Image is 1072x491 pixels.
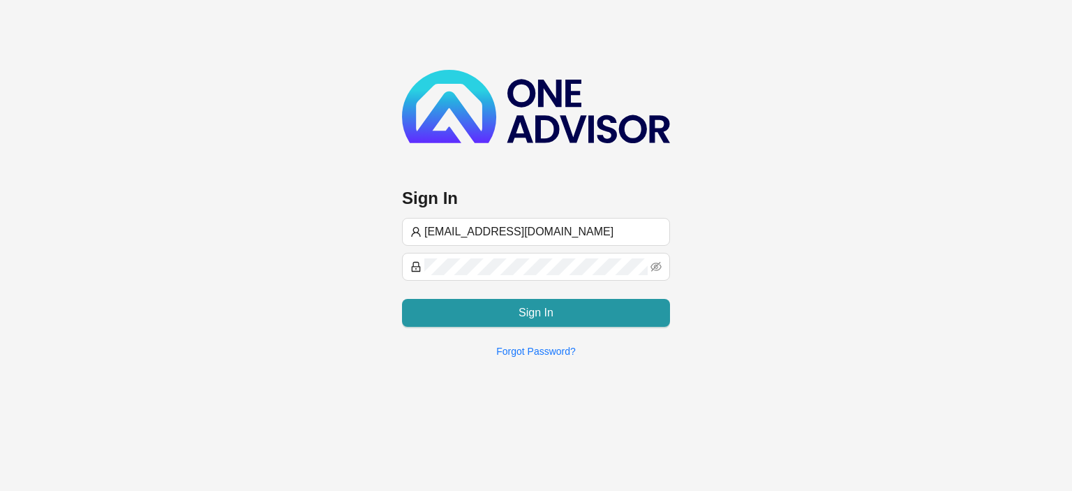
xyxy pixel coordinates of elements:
span: eye-invisible [650,261,662,272]
a: Forgot Password? [496,346,576,357]
img: b89e593ecd872904241dc73b71df2e41-logo-dark.svg [402,70,670,143]
span: Sign In [519,305,553,321]
button: Sign In [402,299,670,327]
input: Username [424,223,662,240]
h3: Sign In [402,187,670,210]
span: user [410,226,422,237]
span: lock [410,261,422,272]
